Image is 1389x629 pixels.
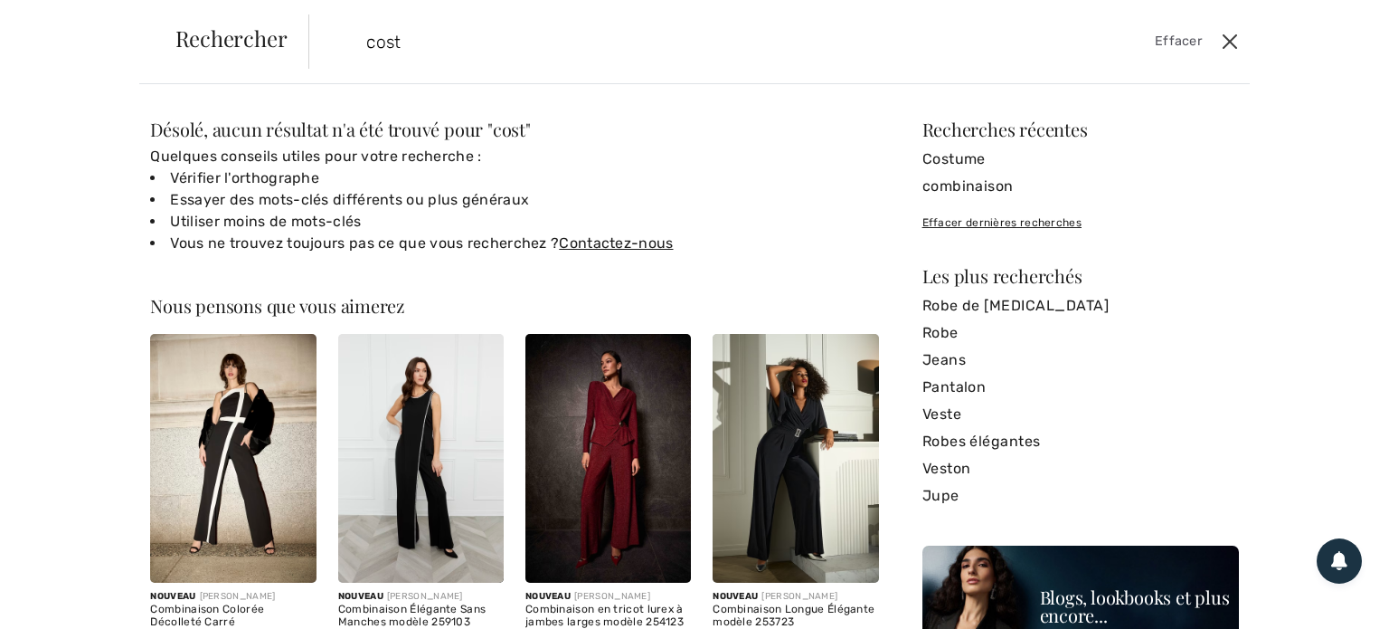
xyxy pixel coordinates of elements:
a: Jeans [922,347,1239,374]
a: Veste [922,401,1239,428]
img: Combinaison Élégante Sans Manches modèle 259103. Black [338,334,504,583]
span: Nouveau [338,591,383,602]
div: Désolé, aucun résultat n'a été trouvé pour " " [150,120,878,138]
div: [PERSON_NAME] [713,590,878,604]
div: Combinaison Élégante Sans Manches modèle 259103 [338,604,504,629]
div: Combinaison en tricot lurex à jambes larges modèle 254123 [525,604,691,629]
button: Ferme [1216,27,1243,56]
div: [PERSON_NAME] [150,590,316,604]
a: Robe de [MEDICAL_DATA] [922,292,1239,319]
input: TAPER POUR RECHERCHER [353,14,1000,69]
div: Recherches récentes [922,120,1239,138]
a: Robes élégantes [922,428,1239,455]
a: Jupe [922,482,1239,510]
div: Effacer dernières recherches [922,214,1239,231]
span: Nouveau [713,591,758,602]
div: [PERSON_NAME] [525,590,691,604]
span: Rechercher [175,27,288,49]
span: Aide [41,13,77,29]
img: Combinaison Colorée Décolleté Carré modèle 259104. Black/Off White [150,334,316,583]
a: combinaison [922,173,1239,200]
li: Utiliser moins de mots-clés [150,211,878,233]
a: Pantalon [922,374,1239,401]
div: Blogs, lookbooks et plus encore... [1040,588,1230,624]
li: Essayer des mots-clés différents ou plus généraux [150,189,878,211]
div: [PERSON_NAME] [338,590,504,604]
span: Effacer [1155,32,1202,52]
div: Quelques conseils utiles pour votre recherche : [150,146,878,254]
a: Robe [922,319,1239,347]
a: Veston [922,455,1239,482]
li: Vous ne trouvez toujours pas ce que vous recherchez ? [150,233,878,254]
a: Contactez-nous [559,234,673,252]
li: Vérifier l'orthographe [150,167,878,189]
span: Nous pensons que vous aimerez [150,293,405,318]
span: Nouveau [525,591,571,602]
div: Combinaison Longue Élégante modèle 253723 [713,604,878,629]
img: Combinaison Longue Élégante modèle 253723. Black [713,334,878,583]
span: Nouveau [150,591,195,602]
img: Combinaison en tricot lurex à jambes larges modèle 254123. Deep cherry [525,334,691,583]
a: Costume [922,146,1239,173]
span: cost [493,117,525,141]
div: Les plus recherchés [922,267,1239,285]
